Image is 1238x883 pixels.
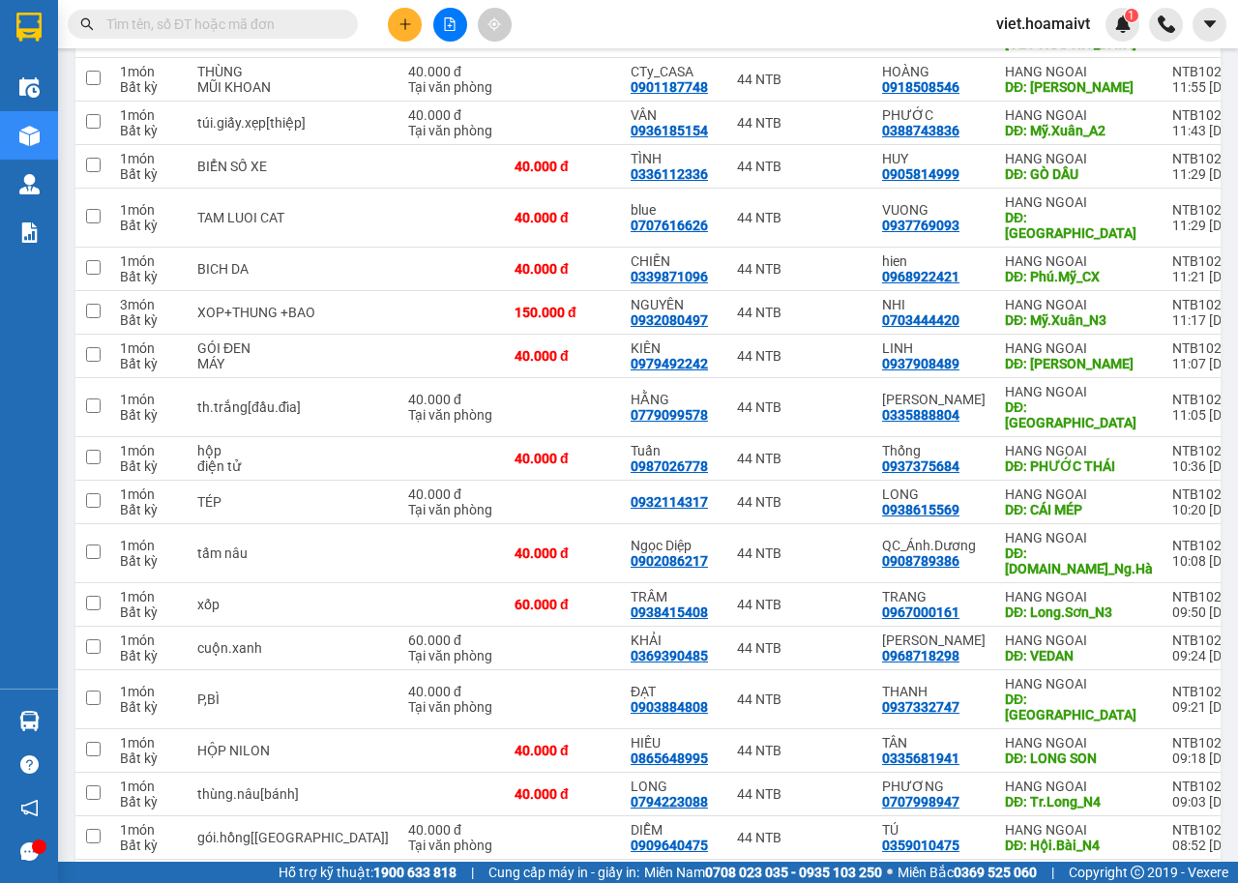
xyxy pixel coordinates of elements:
div: TÚ [882,822,986,838]
div: 0937375684 [882,458,959,474]
div: DĐ: Long.Sơn_N3 [1005,604,1153,620]
div: 44 NTB [737,115,863,131]
div: 44 NTB [737,348,863,364]
div: 0979492242 [631,356,708,371]
div: HANG NGOAI [1005,64,1153,79]
img: warehouse-icon [19,174,40,194]
img: warehouse-icon [19,77,40,98]
div: TAM LUOI CAT [197,210,389,225]
div: DĐ: Phú.Mỹ_TX [1005,399,1153,430]
div: Thống [882,443,986,458]
div: LONG [631,779,718,794]
div: 1 món [120,443,178,458]
div: 1 món [120,538,178,553]
div: HUY [165,63,301,86]
div: DĐ: Mỹ.Xuân_N3 [1005,312,1153,328]
div: HANG NGOAI [1005,589,1153,604]
span: | [471,862,474,883]
div: 0336112336 [16,63,152,90]
div: Tuấn [631,443,718,458]
div: 44 NTB [16,16,152,40]
div: KIÊN [631,340,718,356]
div: 40.000 đ [408,107,495,123]
div: HANG NGOAI [1005,253,1153,269]
div: 0369390485 [631,648,708,663]
div: DĐ: LONG SON [1005,751,1153,766]
div: 1 món [120,107,178,123]
div: 1 món [120,64,178,79]
div: DĐ: THANH LÂM [1005,79,1153,95]
span: Hỗ trợ kỹ thuật: [279,862,457,883]
div: 0336112336 [631,166,708,182]
span: Miền Bắc [898,862,1037,883]
div: TRẦM [631,589,718,604]
div: túi.giấy.xẹp[thiệp] [197,115,389,131]
div: Ngọc Diệp [631,538,718,553]
div: XOP+THUNG +BAO [197,305,389,320]
sup: 1 [1125,9,1138,22]
div: Bất kỳ [120,458,178,474]
div: DĐ: P.Mỹ_Ng.Hà [1005,545,1153,576]
div: Tại văn phòng [408,123,495,138]
div: tấm nâu [197,545,389,561]
div: 44 NTB [737,399,863,415]
div: HANG NGOAI [1005,735,1153,751]
div: 44 NTB [737,159,863,174]
div: 40.000 đ [408,684,495,699]
button: plus [388,8,422,42]
div: NGUYÊN [631,297,718,312]
div: 44 NTB [737,261,863,277]
div: 1 món [120,633,178,648]
img: logo-vxr [16,13,42,42]
div: 0902086217 [631,553,708,569]
div: 44 NTB [737,692,863,707]
div: blue [631,202,718,218]
div: HANG NGOAI [1005,633,1153,648]
div: Bất kỳ [120,218,178,233]
div: P,BÌ [197,692,389,707]
span: message [20,842,39,861]
div: 44 NTB [737,451,863,466]
div: Bất kỳ [120,123,178,138]
button: file-add [433,8,467,42]
div: DĐ: VEDAN [1005,648,1153,663]
div: th.trắng[đầu.đĩa] [197,399,389,415]
div: BICH DA [197,261,389,277]
div: Bất kỳ [120,312,178,328]
div: 44 NTB [737,494,863,510]
div: TÌNH [16,40,152,63]
div: 0335681941 [882,751,959,766]
span: GÒ DẦU [193,113,298,147]
div: HANG NGOAI [1005,107,1153,123]
div: 1 món [120,822,178,838]
span: notification [20,799,39,817]
strong: 0708 023 035 - 0935 103 250 [705,865,882,880]
div: Bất kỳ [120,604,178,620]
div: 0703444420 [882,312,959,328]
div: HOÀNG [882,64,986,79]
div: Tại văn phòng [408,648,495,663]
div: DĐ: PHÚ MỸ [1005,210,1153,241]
div: 0707998947 [882,794,959,809]
strong: 1900 633 818 [373,865,457,880]
div: gói.hồng[áo] [197,830,389,845]
div: 40.000 đ [408,64,495,79]
div: 1 món [120,735,178,751]
div: 0968922421 [882,269,959,284]
div: 0968718298 [882,648,959,663]
span: search [80,17,94,31]
div: cuộn.xanh [197,640,389,656]
div: 0335888804 [882,407,959,423]
div: 1 món [120,202,178,218]
div: CTy_CASA [631,64,718,79]
div: Tại văn phòng [408,407,495,423]
div: 3 món [120,297,178,312]
div: 0932080497 [631,312,708,328]
img: solution-icon [19,222,40,243]
div: DĐ: Hội.Bài_N4 [1005,838,1153,853]
span: viet.hoamaivt [981,12,1105,36]
div: 0937332747 [882,699,959,715]
div: 150.000 đ [515,305,611,320]
span: 1 [1128,9,1135,22]
div: QC_Ánh.Dương [882,538,986,553]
